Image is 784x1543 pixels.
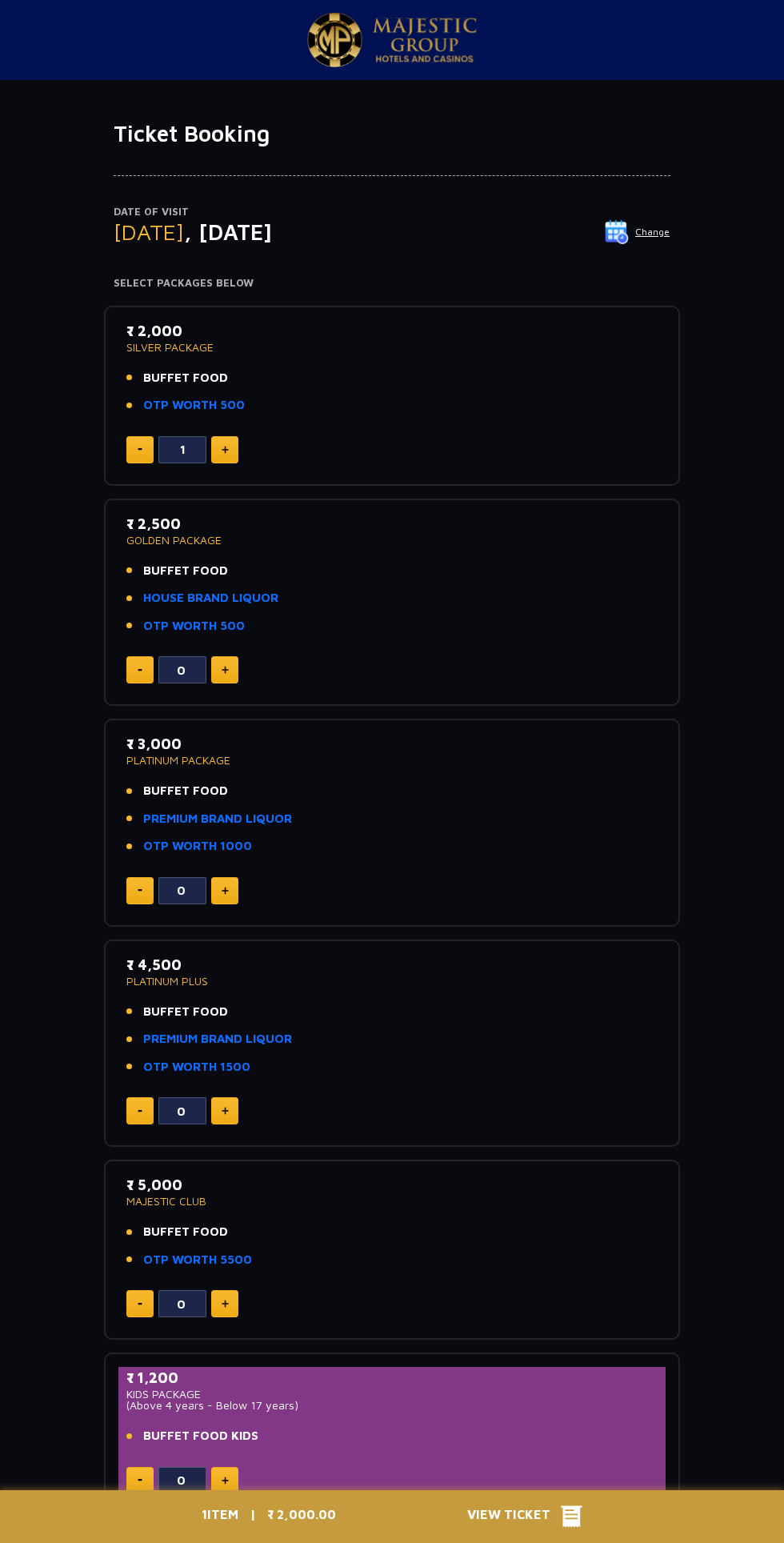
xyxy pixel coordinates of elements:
[222,446,229,454] img: plus
[222,1477,229,1485] img: plus
[126,1367,658,1389] p: ₹ 1,200
[126,320,658,342] p: ₹ 2,000
[126,1400,658,1411] p: (Above 4 years - Below 17 years)
[126,535,658,546] p: GOLDEN PACKAGE
[143,1003,228,1021] span: BUFFET FOOD
[143,562,228,580] span: BUFFET FOOD
[143,782,228,800] span: BUFFET FOOD
[143,1058,250,1076] a: OTP WORTH 1500
[114,204,670,220] p: Date of Visit
[143,1427,258,1445] span: BUFFET FOOD KIDS
[143,589,278,607] a: HOUSE BRAND LIQUOR
[126,342,658,353] p: SILVER PACKAGE
[143,837,252,856] a: OTP WORTH 1000
[143,617,245,635] a: OTP WORTH 500
[138,448,142,451] img: minus
[467,1505,561,1529] span: View Ticket
[126,1389,658,1400] p: KIDS PACKAGE
[222,1300,229,1308] img: plus
[114,218,184,245] span: [DATE]
[604,219,670,245] button: Change
[222,1107,229,1115] img: plus
[126,976,658,987] p: PLATINUM PLUS
[138,1110,142,1112] img: minus
[138,669,142,671] img: minus
[222,887,229,895] img: plus
[138,1303,142,1305] img: minus
[114,277,670,290] h4: Select Packages Below
[143,1251,252,1269] a: OTP WORTH 5500
[143,396,245,415] a: OTP WORTH 500
[143,1030,292,1048] a: PREMIUM BRAND LIQUOR
[184,218,272,245] span: , [DATE]
[126,755,658,766] p: PLATINUM PACKAGE
[126,513,658,535] p: ₹ 2,500
[373,18,477,62] img: Majestic Pride
[126,733,658,755] p: ₹ 3,000
[138,889,142,892] img: minus
[126,1196,658,1207] p: MAJESTIC CLUB
[307,13,362,67] img: Majestic Pride
[143,369,228,387] span: BUFFET FOOD
[143,810,292,828] a: PREMIUM BRAND LIQUOR
[126,1174,658,1196] p: ₹ 5,000
[238,1505,267,1529] p: |
[222,666,229,674] img: plus
[126,954,658,976] p: ₹ 4,500
[267,1507,336,1521] span: ₹ 2,000.00
[202,1507,207,1521] span: 1
[202,1505,238,1529] p: ITEM
[138,1479,142,1481] img: minus
[114,120,670,147] h1: Ticket Booking
[143,1223,228,1241] span: BUFFET FOOD
[467,1505,582,1529] button: View Ticket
